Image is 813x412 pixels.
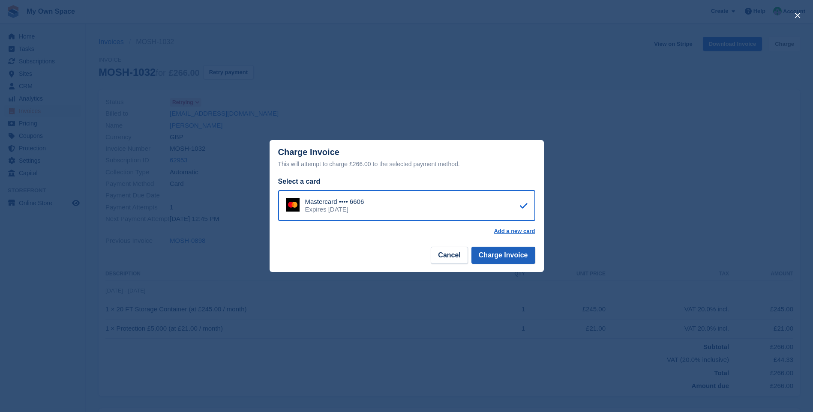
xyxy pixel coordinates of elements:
a: Add a new card [494,228,535,235]
button: close [791,9,804,22]
div: Select a card [278,176,535,187]
img: Mastercard Logo [286,198,300,212]
div: This will attempt to charge £266.00 to the selected payment method. [278,159,535,169]
div: Charge Invoice [278,147,535,169]
button: Cancel [431,247,468,264]
button: Charge Invoice [471,247,535,264]
div: Mastercard •••• 6606 [305,198,364,206]
div: Expires [DATE] [305,206,364,213]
